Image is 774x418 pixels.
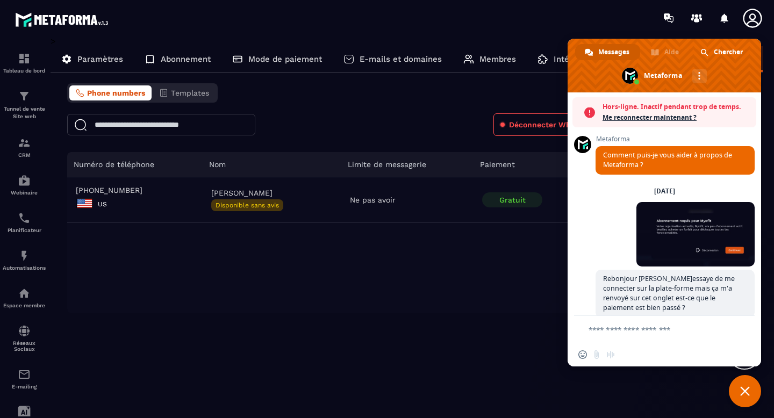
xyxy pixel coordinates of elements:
a: schedulerschedulerPlanificateur [3,204,46,241]
p: Webinaire [3,190,46,196]
textarea: Entrez votre message... [589,325,727,335]
p: CRM [3,152,46,158]
a: automationsautomationsEspace membre [3,279,46,316]
a: social-networksocial-networkRéseaux Sociaux [3,316,46,360]
img: social-network [18,325,31,337]
p: Paramètres [77,54,123,64]
div: Gratuit [482,192,542,207]
p: Abonnement [161,54,211,64]
span: Metaforma [596,135,755,143]
th: Limite de messagerie [341,152,474,177]
img: formation [18,90,31,103]
img: scheduler [18,212,31,225]
span: Templates [171,89,209,97]
button: Phone numbers [69,85,152,100]
div: Chercher [691,44,754,60]
span: Me reconnecter maintenant ? [603,112,751,123]
p: Planificateur [3,227,46,233]
a: automationsautomationsWebinaire [3,166,46,204]
img: automations [18,287,31,300]
span: Messages [598,44,629,60]
p: Tunnel de vente Site web [3,105,46,120]
p: Réseaux Sociaux [3,340,46,352]
span: Rebonjour [PERSON_NAME]essaye de me connecter sur la plate-forme mais ça m'a renvoyé sur cet ongl... [603,274,735,312]
button: Déconnecter WhatsApp [493,113,604,136]
a: formationformationCRM [3,128,46,166]
img: Flag [76,194,94,212]
span: Déconnecter WhatsApp [509,119,597,130]
div: > [51,36,763,313]
span: Disponible sans avis [211,199,283,211]
p: E-mailing [3,384,46,390]
span: Insérer un emoji [578,350,587,359]
span: [PHONE_NUMBER] [76,186,194,194]
th: Nom [203,152,341,177]
div: Messages [575,44,640,60]
div: Fermer le chat [729,375,761,407]
img: email [18,368,31,381]
th: Paiement [474,152,594,177]
span: US [98,200,107,208]
img: automations [18,249,31,262]
p: Automatisations [3,265,46,271]
span: Chercher [714,44,743,60]
a: formationformationTunnel de vente Site web [3,82,46,128]
a: formationformationTableau de bord [3,44,46,82]
p: Intégration [554,54,597,64]
p: Tableau de bord [3,68,46,74]
span: Phone numbers [87,89,145,97]
div: [DATE] [654,188,675,194]
td: Ne pas avoir [341,177,474,223]
button: Templates [153,85,216,100]
a: emailemailE-mailing [3,360,46,398]
div: Autres canaux [692,69,707,83]
img: automations [18,174,31,187]
p: Mode de paiement [248,54,322,64]
span: Comment puis-je vous aider à propos de Metaforma ? [603,150,732,169]
span: Hors-ligne. Inactif pendant trop de temps. [603,102,751,112]
img: formation [18,52,31,65]
p: Espace membre [3,302,46,308]
th: Numéro de téléphone [67,152,203,177]
a: automationsautomationsAutomatisations [3,241,46,279]
p: Membres [479,54,516,64]
img: formation [18,136,31,149]
img: logo [15,10,112,30]
td: [PERSON_NAME] [203,177,341,223]
p: E-mails et domaines [360,54,442,64]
